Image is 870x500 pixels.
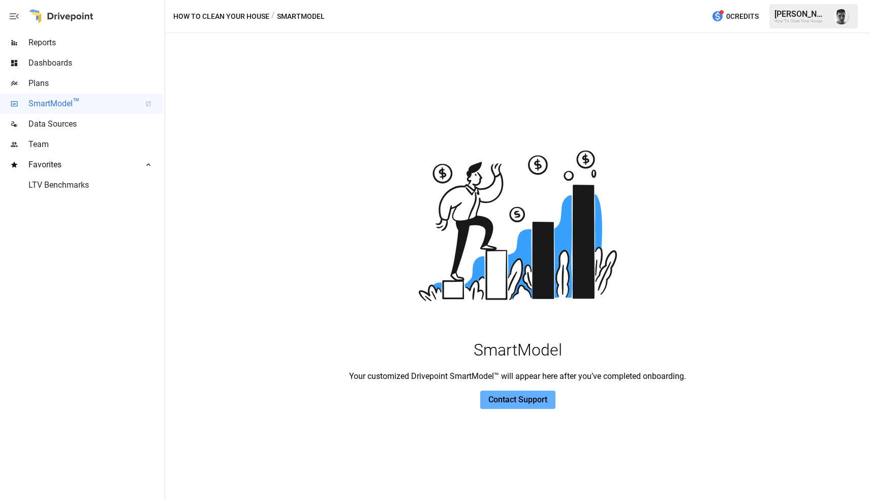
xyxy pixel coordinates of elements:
p: Your customized Drivepoint SmartModel™ will appear here after you’ve completed onboarding. [165,370,870,383]
div: / [271,10,275,23]
p: SmartModel [165,330,870,370]
span: 0 Credits [726,10,759,23]
div: How To Clean Your House [774,19,827,23]
button: 0Credits [707,7,763,26]
span: ™ [73,96,80,109]
img: hero image [416,124,619,328]
span: Plans [28,77,163,90]
button: Contact Support [480,391,555,409]
span: Reports [28,37,163,49]
span: Data Sources [28,118,163,130]
span: Team [28,138,163,151]
span: Favorites [28,159,134,171]
span: Dashboards [28,57,163,69]
span: SmartModel [28,98,134,110]
div: [PERSON_NAME] [774,9,827,19]
img: Lucas Nofal [833,8,850,24]
span: LTV Benchmarks [28,179,163,191]
button: Lucas Nofal [827,2,856,31]
button: How To Clean Your House [173,10,269,23]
